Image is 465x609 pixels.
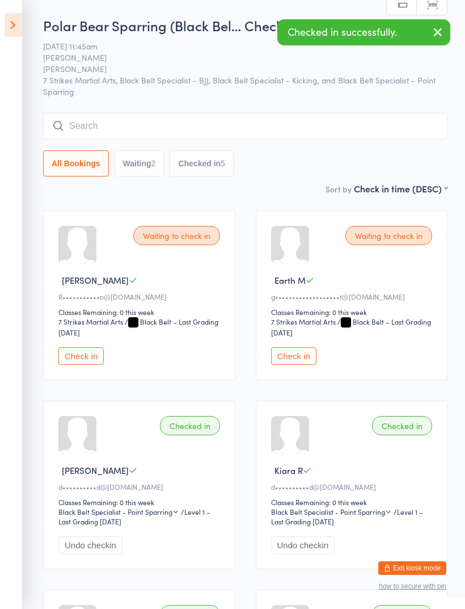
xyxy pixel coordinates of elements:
div: Checked in successfully. [277,19,450,45]
div: 7 Strikes Martial Arts [271,317,336,326]
button: All Bookings [43,150,109,177]
span: [PERSON_NAME] [62,274,129,286]
button: Checked in5 [170,150,234,177]
div: Classes Remaining: 0 this week [271,307,436,317]
div: 7 Strikes Martial Arts [58,317,123,326]
input: Search [43,113,447,139]
span: Earth M [274,274,306,286]
div: Waiting to check in [133,226,220,245]
div: Check in time (DESC) [354,182,447,195]
div: R•••••••••••o@[DOMAIN_NAME] [58,292,223,301]
button: Exit kiosk mode [378,561,446,575]
button: Undo checkin [271,536,335,554]
div: 2 [151,159,156,168]
span: [PERSON_NAME] [43,52,430,63]
span: 7 Strikes Martial Arts, Black Belt Specialist - BJJ, Black Belt Specialist - Kicking, and Black B... [43,74,447,97]
button: how to secure with pin [379,582,446,590]
div: 5 [221,159,225,168]
div: Black Belt Specialist - Point Sparring [58,507,179,516]
div: Checked in [160,416,220,435]
span: [DATE] 11:45am [43,40,430,52]
span: [PERSON_NAME] [62,464,129,476]
button: Waiting2 [115,150,164,177]
div: Classes Remaining: 0 this week [58,497,223,507]
button: Undo checkin [58,536,122,554]
div: g•••••••••••••••••••t@[DOMAIN_NAME] [271,292,436,301]
button: Check in [271,347,316,365]
div: Classes Remaining: 0 this week [58,307,223,317]
div: d••••••••••d@[DOMAIN_NAME] [271,482,436,492]
div: Black Belt Specialist - Point Sparring [271,507,392,516]
span: [PERSON_NAME] [43,63,430,74]
div: Waiting to check in [345,226,432,245]
span: Kiara R [274,464,303,476]
div: Checked in [372,416,432,435]
div: Classes Remaining: 0 this week [271,497,436,507]
h2: Polar Bear Sparring (Black Bel… Check-in [43,16,447,35]
div: d••••••••••d@[DOMAIN_NAME] [58,482,223,492]
label: Sort by [325,183,352,195]
button: Check in [58,347,104,365]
